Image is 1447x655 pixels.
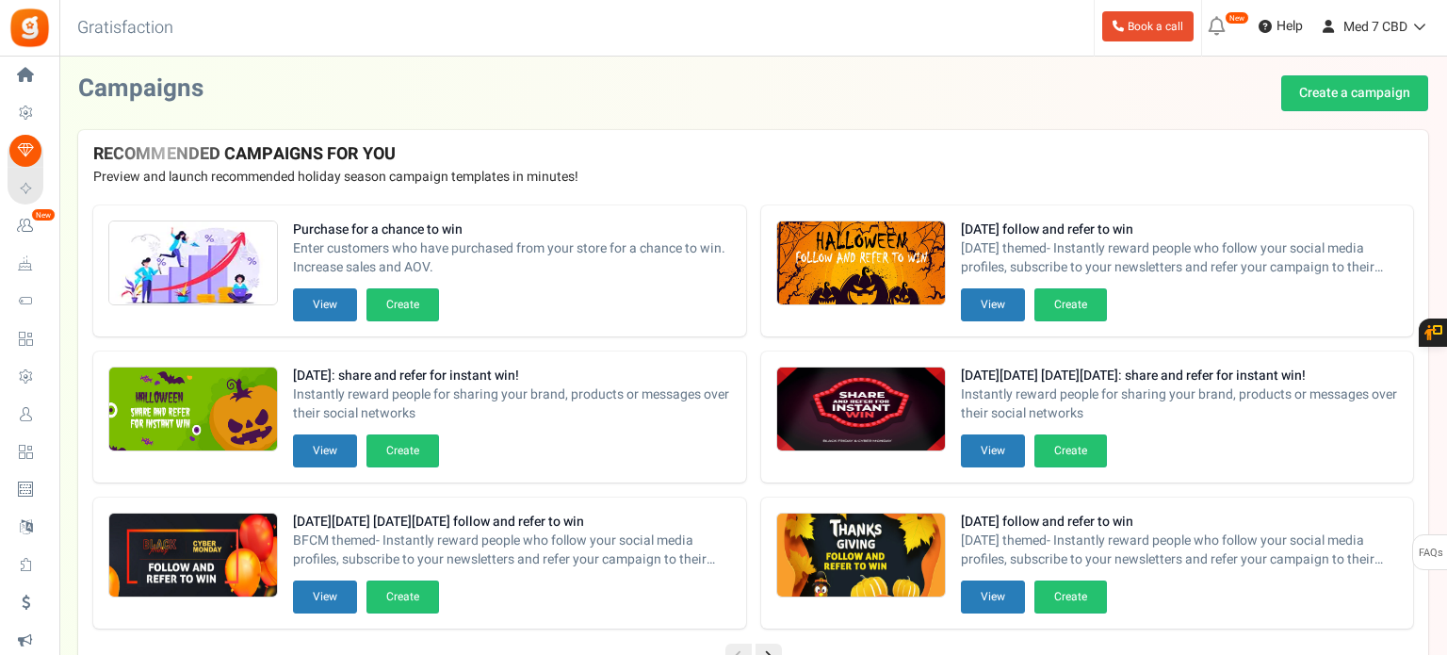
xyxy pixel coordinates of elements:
[293,239,731,277] span: Enter customers who have purchased from your store for a chance to win. Increase sales and AOV.
[293,367,731,385] strong: [DATE]: share and refer for instant win!
[1225,11,1249,25] em: New
[1281,75,1428,111] a: Create a campaign
[293,221,731,239] strong: Purchase for a chance to win
[961,239,1399,277] span: [DATE] themed- Instantly reward people who follow your social media profiles, subscribe to your n...
[777,514,945,598] img: Recommended Campaigns
[1251,11,1310,41] a: Help
[366,434,439,467] button: Create
[961,221,1399,239] strong: [DATE] follow and refer to win
[293,513,731,532] strong: [DATE][DATE] [DATE][DATE] follow and refer to win
[293,288,357,321] button: View
[961,288,1025,321] button: View
[93,145,1413,164] h4: RECOMMENDED CAMPAIGNS FOR YOU
[777,221,945,306] img: Recommended Campaigns
[777,368,945,452] img: Recommended Campaigns
[1272,17,1303,36] span: Help
[1343,17,1407,37] span: Med 7 CBD
[961,367,1399,385] strong: [DATE][DATE] [DATE][DATE]: share and refer for instant win!
[78,75,203,103] h2: Campaigns
[961,581,1025,614] button: View
[8,7,51,49] img: Gratisfaction
[109,368,277,452] img: Recommended Campaigns
[1034,434,1107,467] button: Create
[57,9,194,47] h3: Gratisfaction
[293,434,357,467] button: View
[1102,11,1194,41] a: Book a call
[293,581,357,614] button: View
[1034,581,1107,614] button: Create
[8,210,51,242] a: New
[961,513,1399,532] strong: [DATE] follow and refer to win
[109,514,277,598] img: Recommended Campaigns
[961,532,1399,569] span: [DATE] themed- Instantly reward people who follow your social media profiles, subscribe to your n...
[93,168,1413,187] p: Preview and launch recommended holiday season campaign templates in minutes!
[961,434,1025,467] button: View
[31,208,56,221] em: New
[366,581,439,614] button: Create
[1034,288,1107,321] button: Create
[109,221,277,306] img: Recommended Campaigns
[366,288,439,321] button: Create
[293,532,731,569] span: BFCM themed- Instantly reward people who follow your social media profiles, subscribe to your new...
[961,385,1399,423] span: Instantly reward people for sharing your brand, products or messages over their social networks
[1418,535,1443,571] span: FAQs
[293,385,731,423] span: Instantly reward people for sharing your brand, products or messages over their social networks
